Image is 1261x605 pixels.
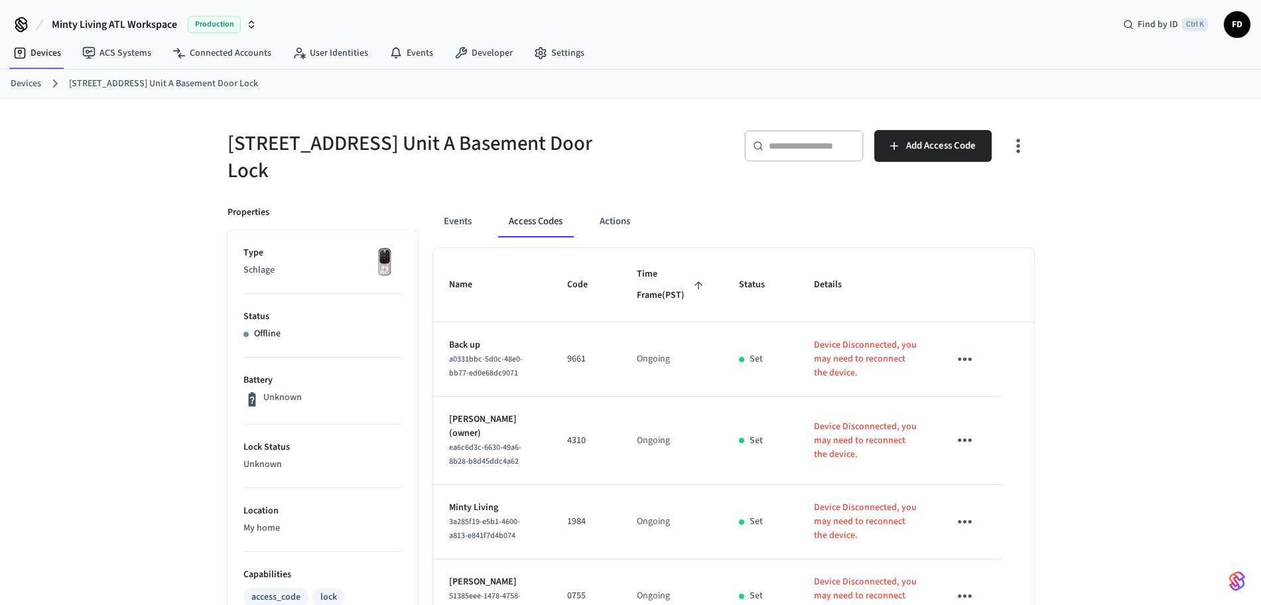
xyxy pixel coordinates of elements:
p: Battery [243,373,401,387]
div: lock [320,590,337,604]
td: Ongoing [621,322,724,397]
button: Actions [589,206,641,237]
p: 9661 [567,352,605,366]
a: User Identities [282,41,379,65]
a: Settings [523,41,595,65]
span: Code [567,275,605,295]
p: Device Disconnected, you may need to reconnect the device. [814,338,917,380]
p: Unknown [263,391,302,405]
p: Unknown [243,458,401,472]
p: 4310 [567,434,605,448]
span: Production [188,16,241,33]
span: Find by ID [1138,18,1178,31]
span: Details [814,275,859,295]
p: Set [750,434,763,448]
p: [PERSON_NAME] (owner) [449,413,535,440]
a: Developer [444,41,523,65]
div: Find by IDCtrl K [1112,13,1219,36]
p: Set [750,352,763,366]
span: Ctrl K [1182,18,1208,31]
p: My home [243,521,401,535]
div: access_code [251,590,300,604]
p: Minty Living [449,501,535,515]
a: Devices [11,77,41,91]
p: Location [243,504,401,518]
p: Lock Status [243,440,401,454]
a: ACS Systems [72,41,162,65]
p: Device Disconnected, you may need to reconnect the device. [814,501,917,543]
a: [STREET_ADDRESS] Unit A Basement Door Lock [69,77,258,91]
p: 1984 [567,515,605,529]
img: Yale Assure Touchscreen Wifi Smart Lock, Satin Nickel, Front [368,246,401,279]
p: Capabilities [243,568,401,582]
td: Ongoing [621,397,724,485]
p: Back up [449,338,535,352]
p: [PERSON_NAME] [449,575,535,589]
h5: [STREET_ADDRESS] Unit A Basement Door Lock [228,130,623,184]
p: Schlage [243,263,401,277]
span: 3a285f19-e5b1-4600-a813-e841f7d4b074 [449,516,520,541]
p: Set [750,515,763,529]
p: Status [243,310,401,324]
span: a0331bbc-5d0c-48e0-bb77-ed0e68dc9071 [449,354,523,379]
span: Status [739,275,782,295]
img: SeamLogoGradient.69752ec5.svg [1229,571,1245,592]
p: 0755 [567,589,605,603]
button: Add Access Code [874,130,992,162]
p: Type [243,246,401,260]
span: FD [1225,13,1249,36]
a: Connected Accounts [162,41,282,65]
p: Properties [228,206,269,220]
p: Device Disconnected, you may need to reconnect the device. [814,420,917,462]
p: Offline [254,327,281,341]
a: Events [379,41,444,65]
div: ant example [433,206,1034,237]
td: Ongoing [621,485,724,559]
span: Minty Living ATL Workspace [52,17,177,33]
span: Add Access Code [906,137,976,155]
button: Access Codes [498,206,573,237]
p: Set [750,589,763,603]
button: Events [433,206,482,237]
span: Name [449,275,490,295]
span: Time Frame(PST) [637,264,708,306]
a: Devices [3,41,72,65]
button: FD [1224,11,1250,38]
span: ea6c6d3c-6630-49a6-8b28-b8d45ddc4a62 [449,442,521,467]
